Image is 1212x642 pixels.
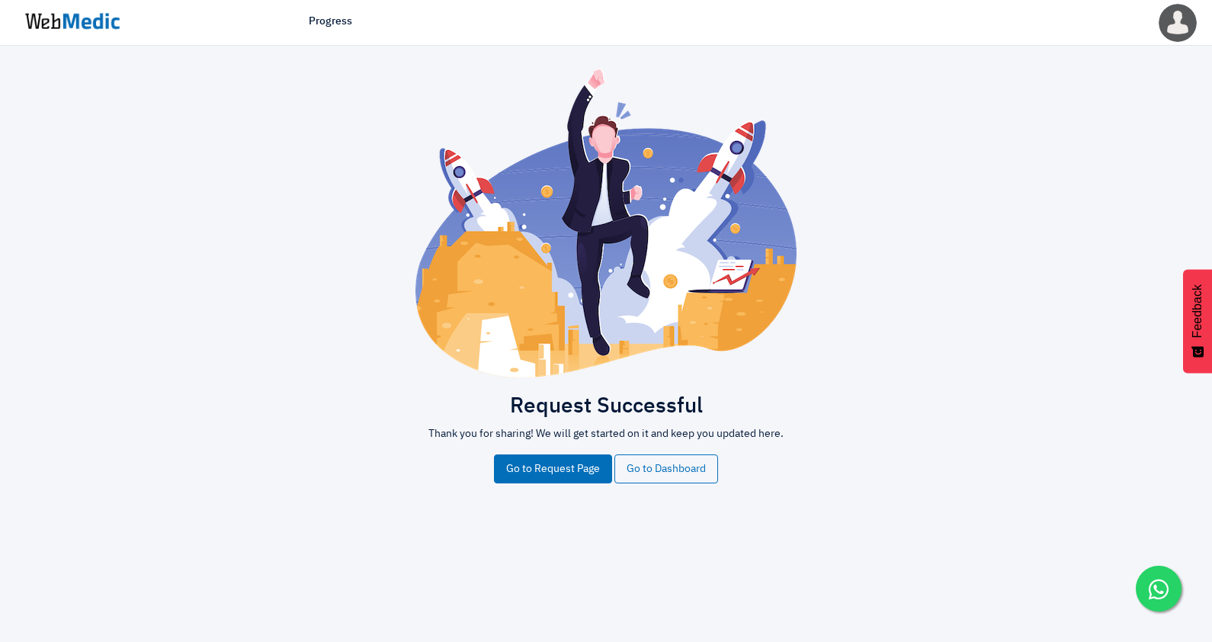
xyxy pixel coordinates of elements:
[172,426,1040,442] p: Thank you for sharing! We will get started on it and keep you updated here.
[415,69,797,377] img: success.png
[1191,284,1204,338] span: Feedback
[172,393,1040,420] h2: Request Successful
[614,454,718,483] a: Go to Dashboard
[309,14,352,30] a: Progress
[494,454,612,483] a: Go to Request Page
[1183,269,1212,373] button: Feedback - Show survey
